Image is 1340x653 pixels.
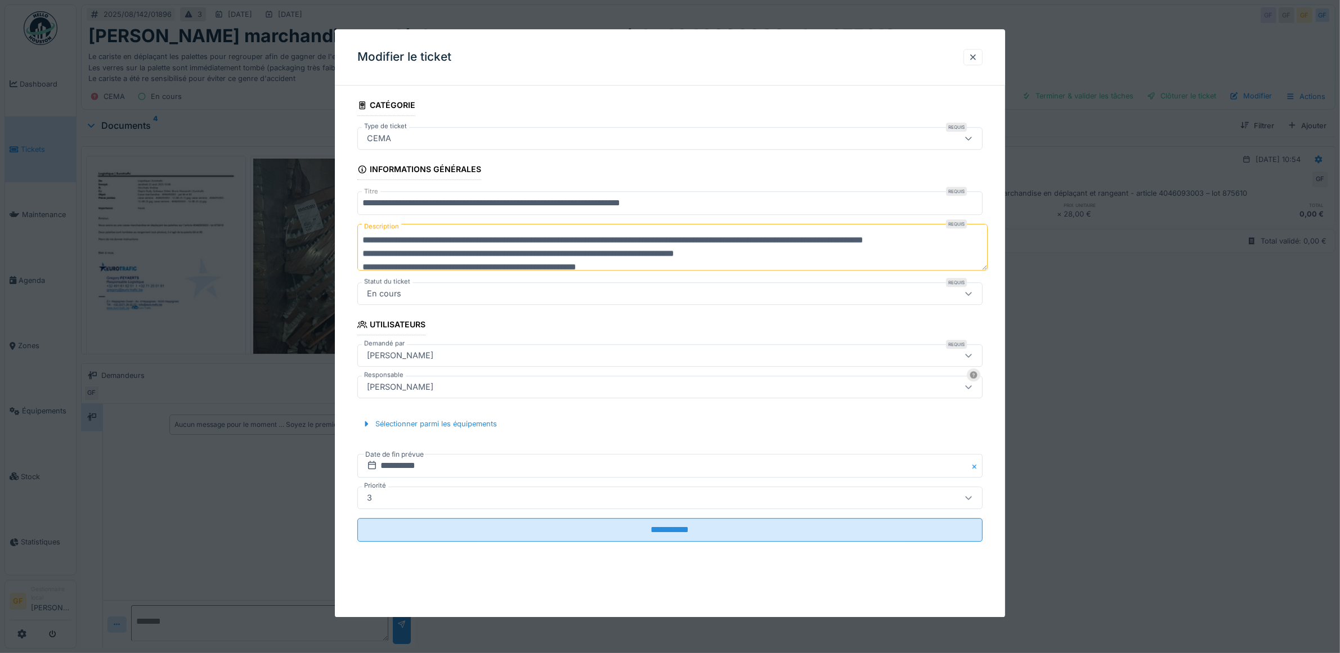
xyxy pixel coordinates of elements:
[357,161,481,180] div: Informations générales
[362,187,380,196] label: Titre
[362,370,406,380] label: Responsable
[362,381,438,393] div: [PERSON_NAME]
[362,219,401,233] label: Description
[362,481,388,490] label: Priorité
[362,121,409,131] label: Type de ticket
[946,187,967,196] div: Requis
[362,287,406,300] div: En cours
[946,340,967,349] div: Requis
[362,339,407,348] label: Demandé par
[946,278,967,287] div: Requis
[362,132,396,145] div: CEMA
[970,454,983,478] button: Close
[362,277,413,286] label: Statut du ticket
[357,97,415,116] div: Catégorie
[362,492,377,504] div: 3
[357,50,451,64] h3: Modifier le ticket
[946,123,967,132] div: Requis
[362,349,438,362] div: [PERSON_NAME]
[357,416,501,431] div: Sélectionner parmi les équipements
[946,219,967,228] div: Requis
[364,448,425,461] label: Date de fin prévue
[357,316,425,335] div: Utilisateurs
